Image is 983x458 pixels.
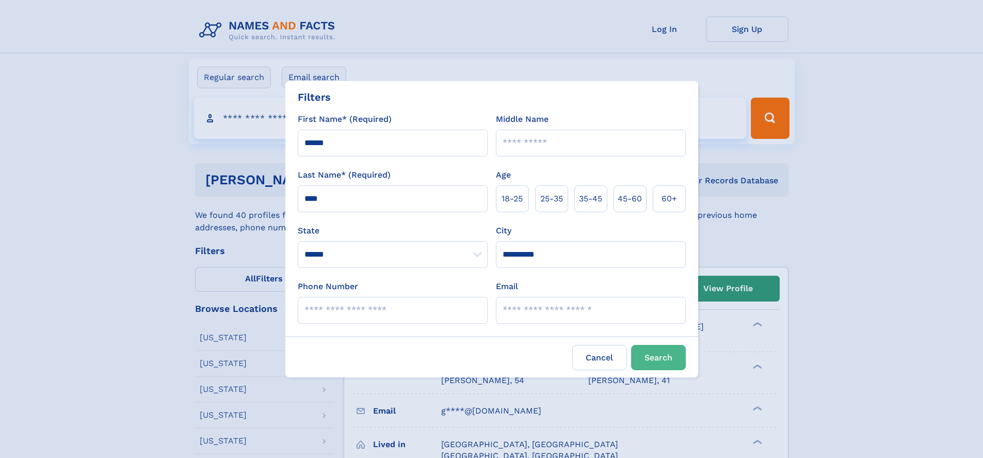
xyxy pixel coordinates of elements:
[298,225,488,237] label: State
[540,193,563,205] span: 25‑35
[502,193,523,205] span: 18‑25
[618,193,642,205] span: 45‑60
[298,280,358,293] label: Phone Number
[631,345,686,370] button: Search
[572,345,627,370] label: Cancel
[298,89,331,105] div: Filters
[496,169,511,181] label: Age
[496,113,549,125] label: Middle Name
[496,280,518,293] label: Email
[662,193,677,205] span: 60+
[579,193,602,205] span: 35‑45
[298,169,391,181] label: Last Name* (Required)
[298,113,392,125] label: First Name* (Required)
[496,225,511,237] label: City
